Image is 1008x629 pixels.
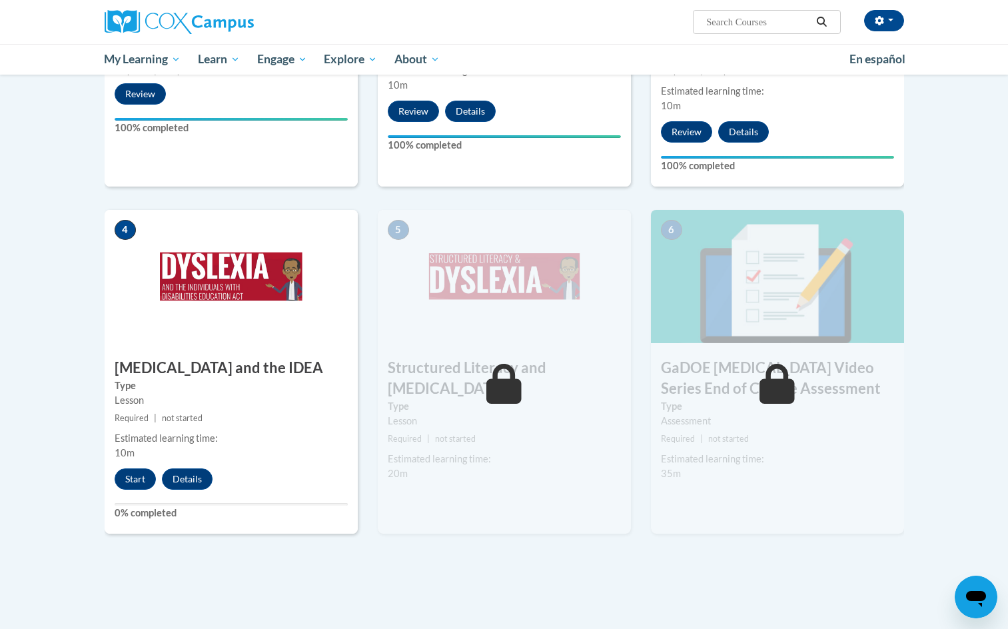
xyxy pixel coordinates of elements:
[249,44,316,75] a: Engage
[105,210,358,343] img: Course Image
[257,51,307,67] span: Engage
[661,399,894,414] label: Type
[189,44,249,75] a: Learn
[708,434,749,444] span: not started
[661,156,894,159] div: Your progress
[115,220,136,240] span: 4
[708,66,748,76] span: completed
[661,414,894,428] div: Assessment
[955,576,997,618] iframe: Button to launch messaging window
[378,358,631,399] h3: Structured Literacy and [MEDICAL_DATA]
[96,44,190,75] a: My Learning
[198,51,240,67] span: Learn
[85,44,924,75] div: Main menu
[388,452,621,466] div: Estimated learning time:
[661,159,894,173] label: 100% completed
[386,44,448,75] a: About
[661,84,894,99] div: Estimated learning time:
[661,66,695,76] span: Required
[661,434,695,444] span: Required
[388,101,439,122] button: Review
[388,414,621,428] div: Lesson
[388,79,408,91] span: 10m
[841,45,914,73] a: En español
[811,14,831,30] button: Search
[718,121,769,143] button: Details
[105,10,358,34] a: Cox Campus
[705,14,811,30] input: Search Courses
[388,399,621,414] label: Type
[388,220,409,240] span: 5
[651,210,904,343] img: Course Image
[661,100,681,111] span: 10m
[162,468,213,490] button: Details
[661,220,682,240] span: 6
[115,378,348,393] label: Type
[435,434,476,444] span: not started
[115,468,156,490] button: Start
[661,468,681,479] span: 35m
[700,66,703,76] span: |
[651,358,904,399] h3: GaDOE [MEDICAL_DATA] Video Series End of Course Assessment
[324,51,377,67] span: Explore
[104,51,181,67] span: My Learning
[388,135,621,138] div: Your progress
[115,118,348,121] div: Your progress
[388,434,422,444] span: Required
[394,51,440,67] span: About
[427,434,430,444] span: |
[115,393,348,408] div: Lesson
[388,138,621,153] label: 100% completed
[388,468,408,479] span: 20m
[154,66,157,76] span: |
[445,101,496,122] button: Details
[162,413,203,423] span: not started
[162,66,201,76] span: completed
[661,452,894,466] div: Estimated learning time:
[115,83,166,105] button: Review
[849,52,905,66] span: En español
[315,44,386,75] a: Explore
[115,66,149,76] span: Required
[661,121,712,143] button: Review
[115,447,135,458] span: 10m
[115,413,149,423] span: Required
[105,358,358,378] h3: [MEDICAL_DATA] and the IDEA
[115,121,348,135] label: 100% completed
[115,431,348,446] div: Estimated learning time:
[115,506,348,520] label: 0% completed
[105,10,254,34] img: Cox Campus
[700,434,703,444] span: |
[154,413,157,423] span: |
[378,210,631,343] img: Course Image
[864,10,904,31] button: Account Settings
